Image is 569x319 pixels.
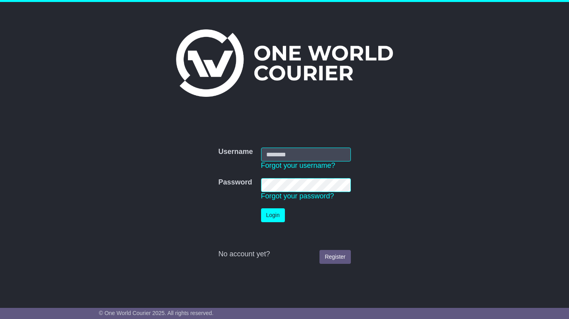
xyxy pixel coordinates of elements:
span: © One World Courier 2025. All rights reserved. [99,310,214,316]
a: Forgot your password? [261,192,334,200]
button: Login [261,208,285,222]
label: Password [218,178,252,187]
img: One World [176,29,393,97]
div: No account yet? [218,250,350,259]
a: Forgot your username? [261,161,335,169]
a: Register [319,250,350,264]
label: Username [218,148,253,156]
